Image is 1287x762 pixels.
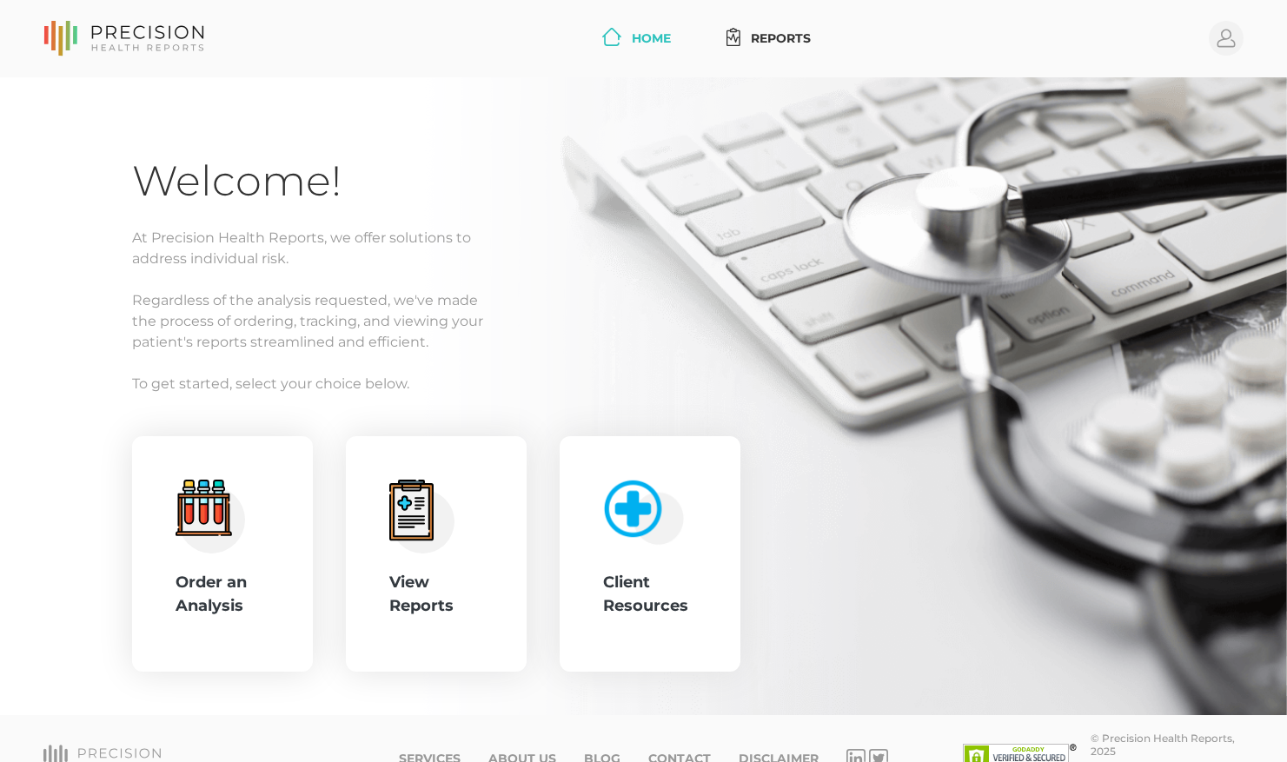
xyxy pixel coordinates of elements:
img: client-resource.c5a3b187.png [595,472,685,546]
p: To get started, select your choice below. [132,374,1155,394]
p: Regardless of the analysis requested, we've made the process of ordering, tracking, and viewing y... [132,290,1155,353]
a: Home [595,23,678,55]
p: At Precision Health Reports, we offer solutions to address individual risk. [132,228,1155,269]
h1: Welcome! [132,156,1155,207]
div: View Reports [389,571,483,618]
div: Order an Analysis [176,571,269,618]
div: © Precision Health Reports, 2025 [1091,732,1244,758]
div: Client Resources [603,571,697,618]
a: Reports [720,23,818,55]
